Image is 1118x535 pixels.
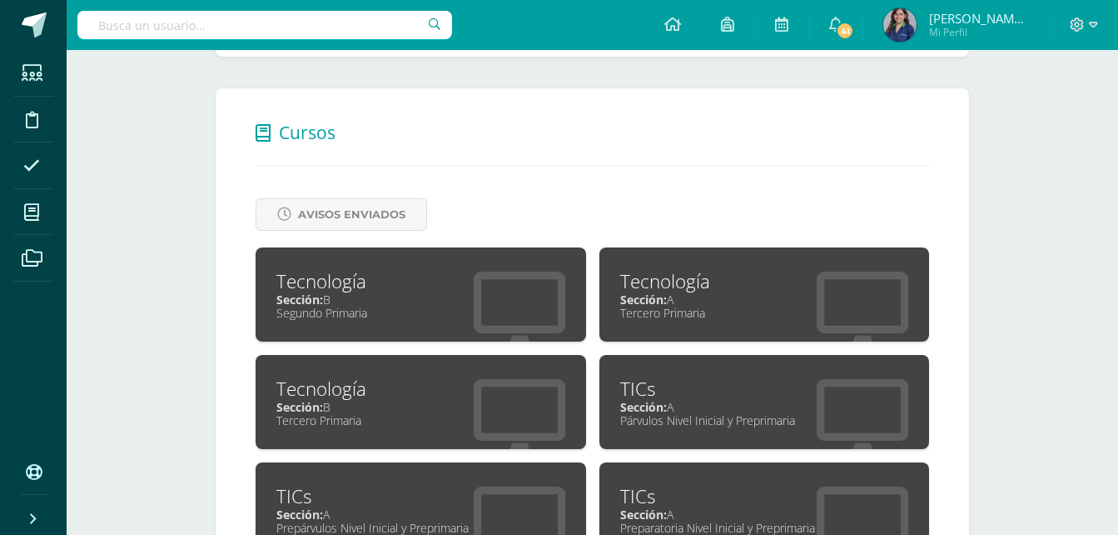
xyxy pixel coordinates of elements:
[256,355,586,449] a: TecnologíaSección:BTercero Primaria
[620,483,909,509] div: TICs
[276,507,565,522] div: A
[276,305,565,321] div: Segundo Primaria
[620,292,909,307] div: A
[276,507,323,522] span: Sección:
[276,412,565,428] div: Tercero Primaria
[599,355,930,449] a: TICsSección:APárvulos Nivel Inicial y Preprimaria
[620,507,667,522] span: Sección:
[276,268,565,294] div: Tecnología
[276,292,323,307] span: Sección:
[276,483,565,509] div: TICs
[276,399,565,415] div: B
[276,292,565,307] div: B
[599,247,930,342] a: TecnologíaSección:ATercero Primaria
[620,399,667,415] span: Sección:
[620,268,909,294] div: Tecnología
[929,10,1029,27] span: [PERSON_NAME][MEDICAL_DATA]
[620,305,909,321] div: Tercero Primaria
[298,199,405,230] span: Avisos Enviados
[883,8,917,42] img: db8d0f3a3f1a4186aed9c51f0b41ee79.png
[836,22,854,40] span: 41
[620,376,909,402] div: TICs
[256,247,586,342] a: TecnologíaSección:BSegundo Primaria
[620,412,909,428] div: Párvulos Nivel Inicial y Preprimaria
[77,11,452,39] input: Busca un usuario...
[929,25,1029,39] span: Mi Perfil
[620,507,909,522] div: A
[620,292,667,307] span: Sección:
[276,376,565,402] div: Tecnología
[620,399,909,415] div: A
[276,399,323,415] span: Sección:
[256,198,427,231] a: Avisos Enviados
[279,121,335,144] span: Cursos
